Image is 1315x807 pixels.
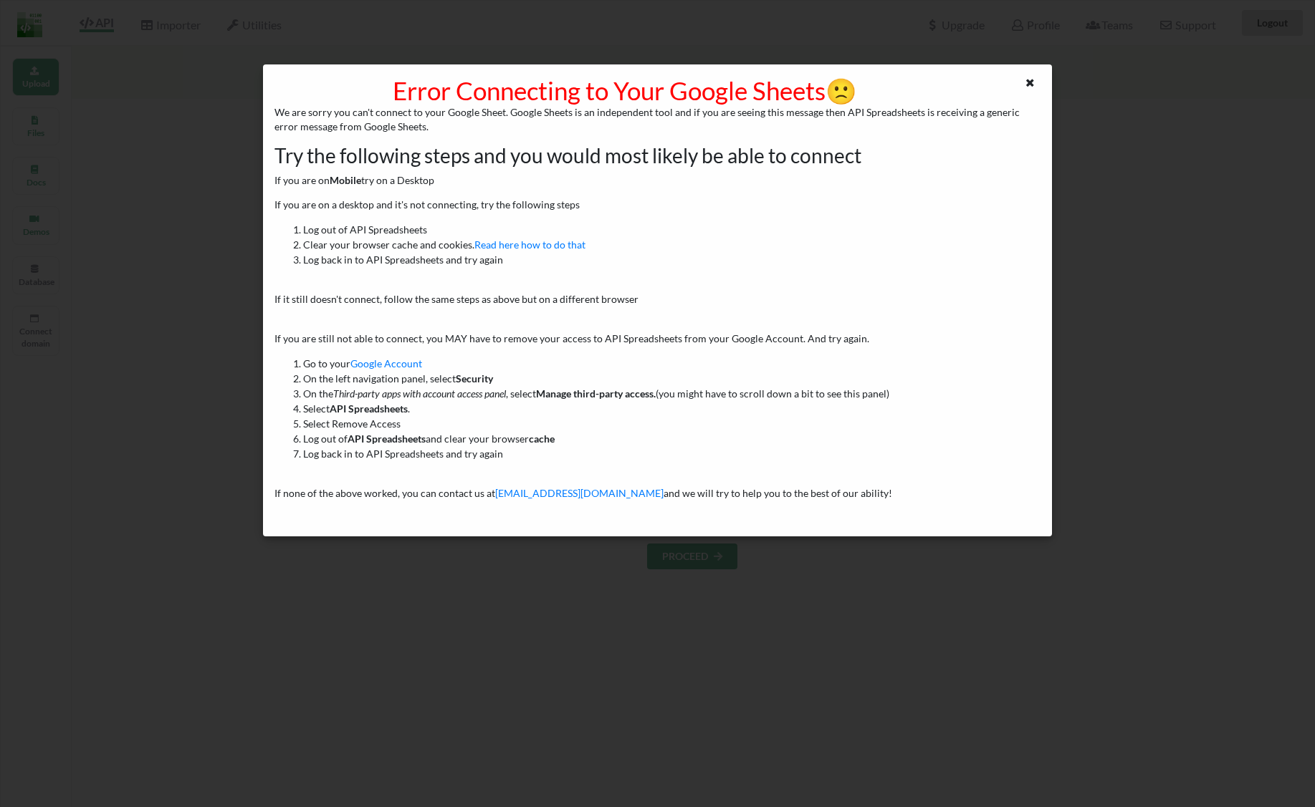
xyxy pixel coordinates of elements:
[303,371,1041,386] li: On the left navigation panel, select
[303,237,1041,252] li: Clear your browser cache and cookies.
[303,356,1041,371] li: Go to your
[333,387,506,400] i: Third-party apps with account access panel
[274,332,1041,346] p: If you are still not able to connect, you MAY have to remove your access to API Spreadsheets from...
[303,416,1041,431] li: Select Remove Access
[474,238,585,251] a: Read here how to do that
[274,292,1041,306] p: If it still doesn't connect, follow the same steps as above but on a different browser
[303,252,1041,267] li: Log back in to API Spreadsheets and try again
[303,446,1041,461] li: Log back in to API Spreadsheets and try again
[274,75,975,105] h1: Error Connecting to Your Google Sheets
[303,431,1041,446] li: Log out of and clear your browser
[274,105,1041,134] p: We are sorry you can't connect to your Google Sheet. Google Sheets is an independent tool and if ...
[348,433,426,445] b: API Spreadsheets
[303,386,1041,401] li: On the , select (you might have to scroll down a bit to see this panel)
[330,402,408,415] b: API Spreadsheets
[303,222,1041,237] li: Log out of API Spreadsheets
[274,144,1041,168] h2: Try the following steps and you would most likely be able to connect
[303,401,1041,416] li: Select .
[529,433,555,445] b: cache
[826,75,857,105] span: sad-emoji
[456,372,493,385] b: Security
[330,174,361,186] b: Mobile
[274,198,1041,212] p: If you are on a desktop and it's not connecting, try the following steps
[495,487,664,499] a: [EMAIL_ADDRESS][DOMAIN_NAME]
[536,387,656,400] b: Manage third-party access.
[274,486,1041,501] p: If none of the above worked, you can contact us at and we will try to help you to the best of our...
[274,173,1041,188] p: If you are on try on a Desktop
[350,357,422,369] a: Google Account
